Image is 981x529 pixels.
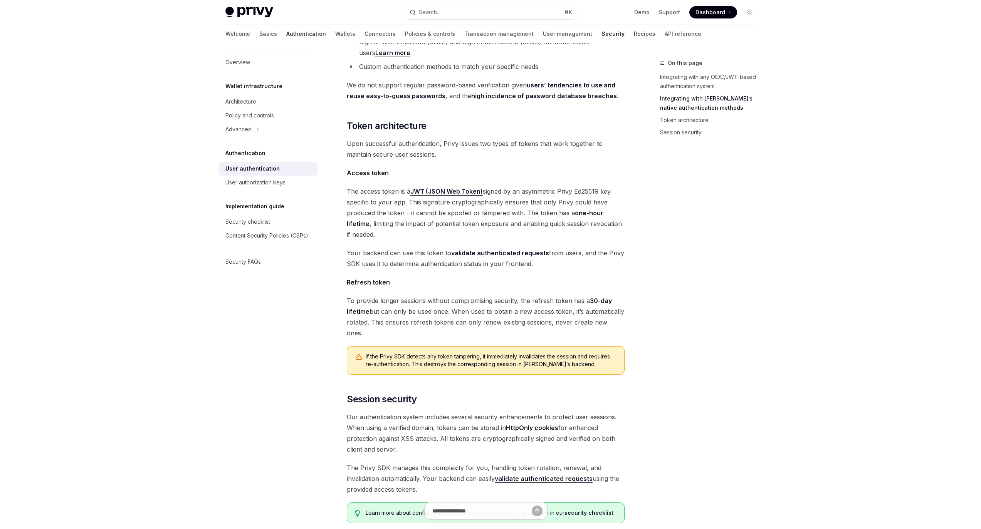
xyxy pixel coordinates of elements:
button: Search...⌘K [404,5,577,19]
div: Content Security Policies (CSPs) [225,231,308,240]
img: light logo [225,7,273,18]
span: If the Privy SDK detects any token tampering, it immediately invalidates the session and requires... [366,353,616,368]
a: Transaction management [464,25,534,43]
a: Session security [660,126,762,139]
span: The access token is a signed by an asymmetric Privy Ed25519 key specific to your app. This signat... [347,186,625,240]
a: Security checklist [219,215,318,229]
a: Wallets [335,25,355,43]
li: Custom authentication methods to match your specific needs [347,61,625,72]
strong: Refresh token [347,278,390,286]
a: Demo [634,8,650,16]
a: Learn more [375,49,410,57]
span: On this page [668,59,702,68]
a: Integrating with [PERSON_NAME]’s native authentication methods [660,92,762,114]
a: validate authenticated requests [451,249,549,257]
h5: Implementation guide [225,202,284,211]
a: Recipes [634,25,655,43]
a: Connectors [365,25,396,43]
a: API reference [665,25,701,43]
span: Dashboard [695,8,725,16]
button: Send message [532,506,543,516]
div: Security FAQs [225,257,261,266]
span: Upon successful authentication, Privy issues two types of tokens that work together to maintain s... [347,138,625,160]
div: Search... [419,8,440,17]
a: Integrating with any OIDC/JWT-based authentication system [660,71,762,92]
a: Basics [259,25,277,43]
a: Token architecture [660,114,762,126]
div: Policy and controls [225,111,274,120]
strong: Access token [347,169,389,177]
a: Content Security Policies (CSPs) [219,229,318,243]
a: Security FAQs [219,255,318,269]
a: Authentication [286,25,326,43]
button: Advanced [219,122,318,136]
a: Policies & controls [405,25,455,43]
span: We do not support regular password-based verification given , and the . [347,80,625,101]
div: User authorization keys [225,178,286,187]
a: Overview [219,55,318,69]
div: Overview [225,58,250,67]
a: high incidence of password database breaches [471,92,617,100]
span: The Privy SDK manages this complexity for you, handling token rotation, renewal, and invalidation... [347,462,625,495]
a: validate authenticated requests [495,475,593,483]
a: Welcome [225,25,250,43]
svg: Warning [355,353,363,361]
a: Policy and controls [219,109,318,122]
input: Ask a question... [432,502,532,519]
span: Your backend can use this token to from users, and the Privy SDK uses it to determine authenticat... [347,248,625,269]
span: To provide longer sessions without compromising security, the refresh token has a but can only be... [347,295,625,338]
a: User authorization keys [219,176,318,189]
h5: Authentication [225,149,265,158]
a: Support [659,8,680,16]
a: JWT (JSON Web Token) [410,187,483,196]
span: Session security [347,393,417,405]
span: Token architecture [347,120,426,132]
a: Dashboard [689,6,737,18]
div: Architecture [225,97,256,106]
strong: HttpOnly cookies [506,424,558,432]
span: Our authentication system includes several security enhancements to protect user sessions. When u... [347,412,625,455]
h5: Wallet infrastructure [225,82,282,91]
li: Sign In With Ethereum (SIWE) and Sign in with Solana (SIWS) for web3-native users [347,37,625,58]
a: User management [543,25,592,43]
button: Toggle dark mode [743,6,756,18]
span: ⌘ K [564,9,572,15]
div: Advanced [225,125,252,134]
a: Architecture [219,95,318,109]
a: User authentication [219,162,318,176]
div: Security checklist [225,217,270,226]
a: Security [601,25,625,43]
div: User authentication [225,164,280,173]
